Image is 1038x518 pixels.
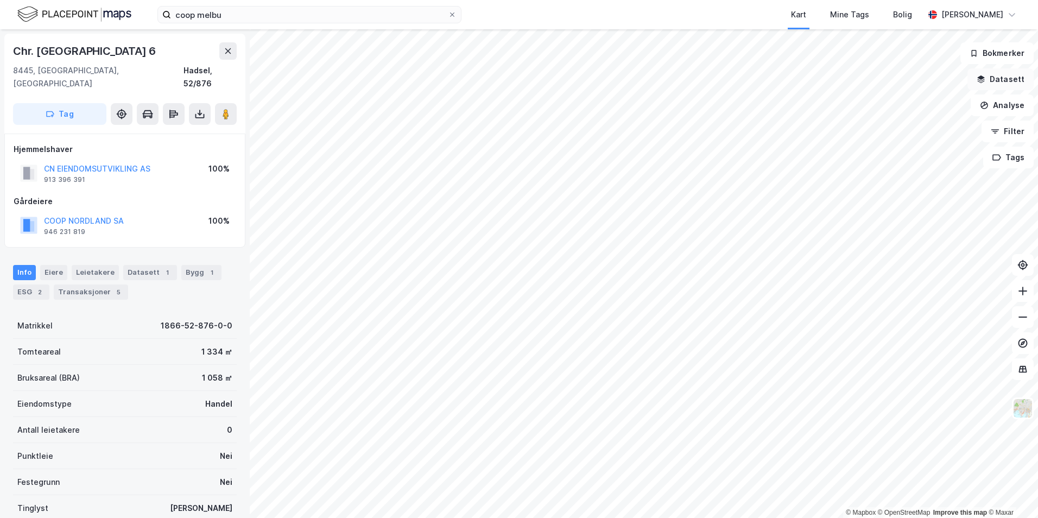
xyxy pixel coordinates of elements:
[967,68,1034,90] button: Datasett
[220,476,232,489] div: Nei
[54,285,128,300] div: Transaksjoner
[40,265,67,280] div: Eiere
[971,94,1034,116] button: Analyse
[17,5,131,24] img: logo.f888ab2527a4732fd821a326f86c7f29.svg
[72,265,119,280] div: Leietakere
[14,195,236,208] div: Gårdeiere
[1012,398,1033,419] img: Z
[17,345,61,358] div: Tomteareal
[17,319,53,332] div: Matrikkel
[44,228,85,236] div: 946 231 819
[17,450,53,463] div: Punktleie
[113,287,124,298] div: 5
[227,424,232,437] div: 0
[13,265,36,280] div: Info
[17,397,72,410] div: Eiendomstype
[171,7,448,23] input: Søk på adresse, matrikkel, gårdeiere, leietakere eller personer
[984,466,1038,518] div: Kontrollprogram for chat
[208,162,230,175] div: 100%
[791,8,806,21] div: Kart
[202,371,232,384] div: 1 058 ㎡
[984,466,1038,518] iframe: Chat Widget
[13,103,106,125] button: Tag
[220,450,232,463] div: Nei
[208,214,230,228] div: 100%
[13,42,158,60] div: Chr. [GEOGRAPHIC_DATA] 6
[941,8,1003,21] div: [PERSON_NAME]
[878,509,931,516] a: OpenStreetMap
[830,8,869,21] div: Mine Tags
[17,371,80,384] div: Bruksareal (BRA)
[893,8,912,21] div: Bolig
[13,285,49,300] div: ESG
[933,509,987,516] a: Improve this map
[181,265,221,280] div: Bygg
[34,287,45,298] div: 2
[44,175,85,184] div: 913 396 391
[123,265,177,280] div: Datasett
[14,143,236,156] div: Hjemmelshaver
[205,397,232,410] div: Handel
[983,147,1034,168] button: Tags
[960,42,1034,64] button: Bokmerker
[846,509,876,516] a: Mapbox
[170,502,232,515] div: [PERSON_NAME]
[206,267,217,278] div: 1
[17,424,80,437] div: Antall leietakere
[201,345,232,358] div: 1 334 ㎡
[183,64,237,90] div: Hadsel, 52/876
[13,64,183,90] div: 8445, [GEOGRAPHIC_DATA], [GEOGRAPHIC_DATA]
[161,319,232,332] div: 1866-52-876-0-0
[982,121,1034,142] button: Filter
[17,502,48,515] div: Tinglyst
[17,476,60,489] div: Festegrunn
[162,267,173,278] div: 1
